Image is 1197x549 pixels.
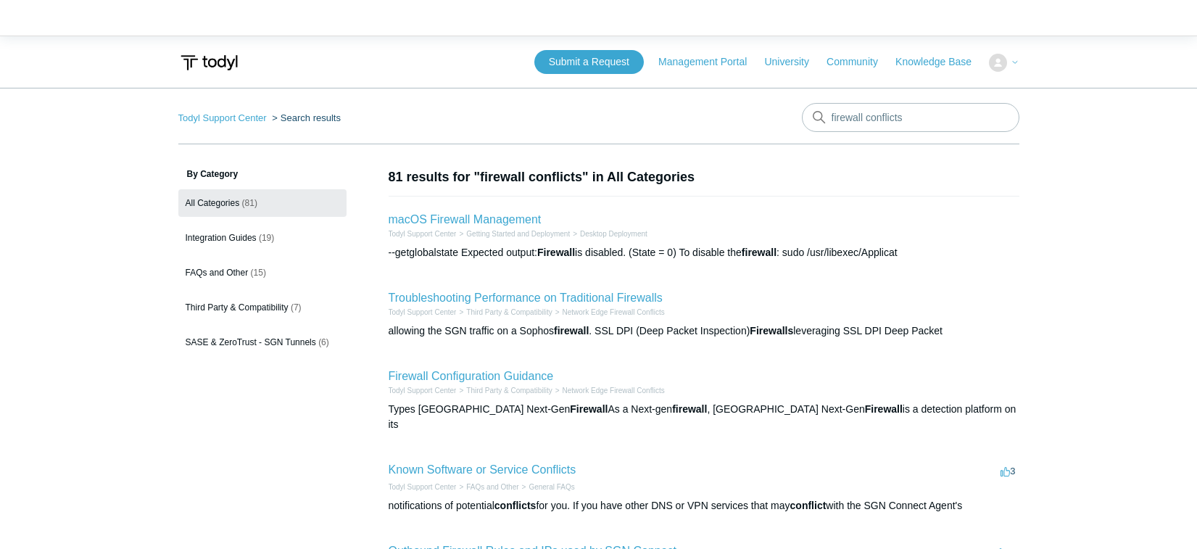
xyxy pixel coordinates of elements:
[742,247,776,258] em: firewall
[563,308,665,316] a: Network Edge Firewall Conflicts
[570,403,608,415] em: Firewall
[1001,466,1015,476] span: 3
[389,483,457,491] a: Todyl Support Center
[389,308,457,316] a: Todyl Support Center
[827,54,892,70] a: Community
[389,323,1019,339] div: allowing the SGN traffic on a Sophos . SSL DPI (Deep Packet Inspection) leveraging SSL DPI Deep P...
[389,245,1019,260] div: --getglobalstate Expected output: is disabled. (State = 0) To disable the : sudo /usr/libexec/App...
[580,230,647,238] a: Desktop Deployment
[186,302,289,313] span: Third Party & Compatibility
[186,268,249,278] span: FAQs and Other
[389,402,1019,432] div: Types [GEOGRAPHIC_DATA] Next-Gen As a Next-gen , [GEOGRAPHIC_DATA] Next-Gen is a detection platfo...
[242,198,257,208] span: (81)
[554,325,589,337] em: firewall
[389,463,576,476] a: Known Software or Service Conflicts
[750,325,793,337] em: Firewalls
[318,337,329,347] span: (6)
[178,168,347,181] h3: By Category
[251,268,266,278] span: (15)
[389,228,457,239] li: Todyl Support Center
[456,385,552,396] li: Third Party & Compatibility
[764,54,823,70] a: University
[259,233,274,243] span: (19)
[563,387,665,395] a: Network Edge Firewall Conflicts
[552,307,665,318] li: Network Edge Firewall Conflicts
[389,307,457,318] li: Todyl Support Center
[494,500,537,511] em: conflicts
[570,228,647,239] li: Desktop Deployment
[389,292,663,304] a: Troubleshooting Performance on Traditional Firewalls
[389,498,1019,513] div: notifications of potential for you. If you have other DNS or VPN services that may with the SGN C...
[466,230,570,238] a: Getting Started and Deployment
[519,482,575,492] li: General FAQs
[552,385,665,396] li: Network Edge Firewall Conflicts
[178,259,347,286] a: FAQs and Other (15)
[456,228,570,239] li: Getting Started and Deployment
[456,307,552,318] li: Third Party & Compatibility
[466,387,552,395] a: Third Party & Compatibility
[178,189,347,217] a: All Categories (81)
[186,233,257,243] span: Integration Guides
[658,54,761,70] a: Management Portal
[466,308,552,316] a: Third Party & Compatibility
[269,112,341,123] li: Search results
[466,483,518,491] a: FAQs and Other
[186,337,316,347] span: SASE & ZeroTrust - SGN Tunnels
[529,483,574,491] a: General FAQs
[790,500,827,511] em: conflict
[178,112,267,123] a: Todyl Support Center
[389,230,457,238] a: Todyl Support Center
[178,329,347,356] a: SASE & ZeroTrust - SGN Tunnels (6)
[389,482,457,492] li: Todyl Support Center
[178,294,347,321] a: Third Party & Compatibility (7)
[389,387,457,395] a: Todyl Support Center
[456,482,518,492] li: FAQs and Other
[178,49,240,76] img: Todyl Support Center Help Center home page
[389,385,457,396] li: Todyl Support Center
[186,198,240,208] span: All Categories
[672,403,707,415] em: firewall
[178,112,270,123] li: Todyl Support Center
[865,403,903,415] em: Firewall
[802,103,1019,132] input: Search
[537,247,575,258] em: Firewall
[389,168,1019,187] h1: 81 results for "firewall conflicts" in All Categories
[389,213,542,226] a: macOS Firewall Management
[895,54,986,70] a: Knowledge Base
[389,370,554,382] a: Firewall Configuration Guidance
[178,224,347,252] a: Integration Guides (19)
[291,302,302,313] span: (7)
[534,50,644,74] a: Submit a Request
